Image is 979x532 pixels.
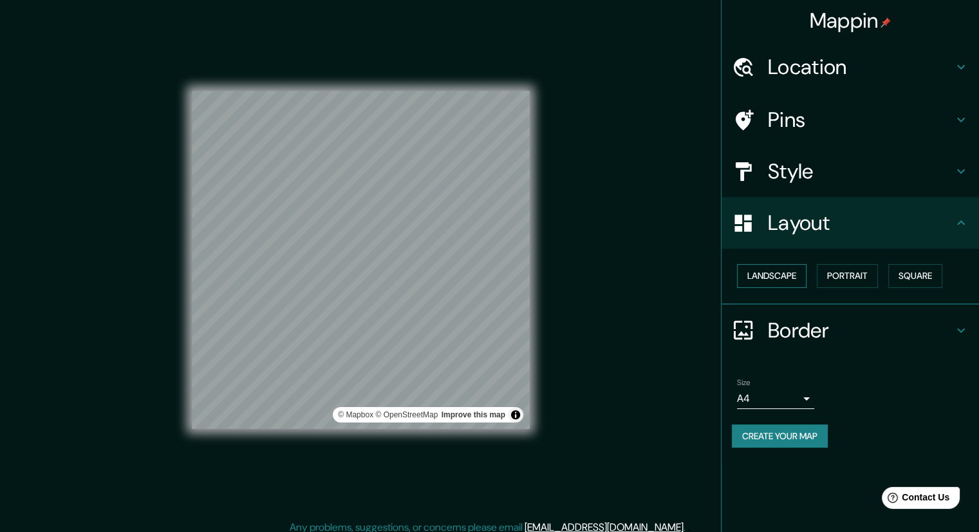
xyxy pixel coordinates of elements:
[810,8,891,33] h4: Mappin
[817,264,878,288] button: Portrait
[881,17,891,28] img: pin-icon.png
[722,146,979,197] div: Style
[737,377,751,388] label: Size
[737,264,807,288] button: Landscape
[722,197,979,249] div: Layout
[192,91,530,429] canvas: Map
[864,482,965,518] iframe: Help widget launcher
[768,107,953,133] h4: Pins
[768,318,953,343] h4: Border
[722,305,979,356] div: Border
[722,41,979,93] div: Location
[737,388,814,409] div: A4
[722,94,979,146] div: Pins
[338,410,373,419] a: Mapbox
[732,424,828,448] button: Create your map
[768,158,953,184] h4: Style
[888,264,942,288] button: Square
[768,210,953,236] h4: Layout
[768,54,953,80] h4: Location
[375,410,438,419] a: OpenStreetMap
[508,407,523,423] button: Toggle attribution
[442,410,505,419] a: Map feedback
